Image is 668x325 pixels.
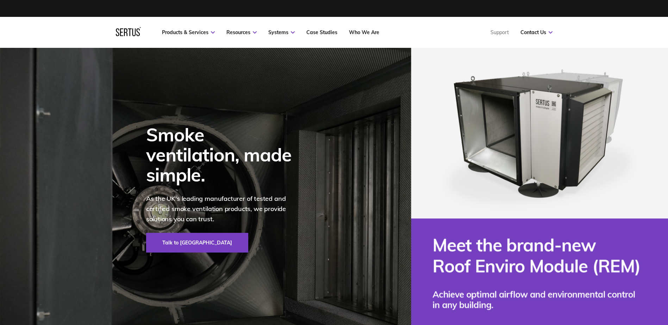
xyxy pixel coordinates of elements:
[146,233,248,253] a: Talk to [GEOGRAPHIC_DATA]
[306,29,337,36] a: Case Studies
[520,29,552,36] a: Contact Us
[226,29,257,36] a: Resources
[268,29,295,36] a: Systems
[162,29,215,36] a: Products & Services
[146,125,301,185] div: Smoke ventilation, made simple.
[491,29,509,36] a: Support
[146,194,301,224] p: As the UK's leading manufacturer of tested and certified smoke ventilation products, we provide s...
[349,29,379,36] a: Who We Are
